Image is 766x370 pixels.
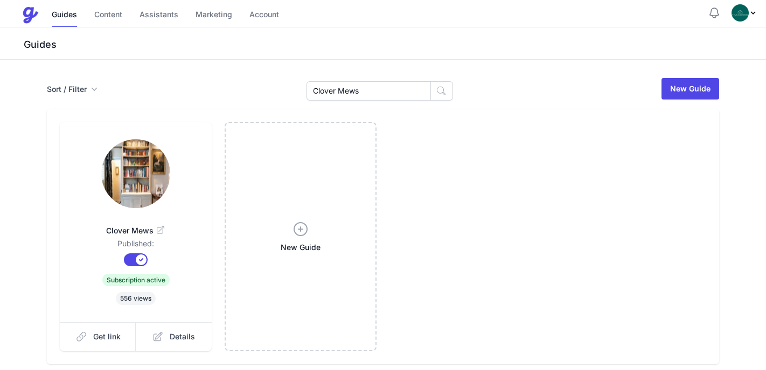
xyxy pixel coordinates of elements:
[52,4,77,27] a: Guides
[140,4,178,27] a: Assistants
[101,139,170,208] img: ctr53xnwcsruyp7mx02di1lvkot6
[93,331,121,342] span: Get link
[732,4,749,22] img: oovs19i4we9w73xo0bfpgswpi0cd
[102,274,170,286] span: Subscription active
[170,331,195,342] span: Details
[22,38,766,51] h3: Guides
[94,4,122,27] a: Content
[708,6,721,19] button: Notifications
[77,225,194,236] span: Clover Mews
[77,238,194,253] dd: Published:
[60,322,136,351] a: Get link
[249,4,279,27] a: Account
[196,4,232,27] a: Marketing
[47,84,98,95] button: Sort / Filter
[732,4,757,22] div: Profile Menu
[225,122,377,351] a: New Guide
[307,81,431,101] input: Search Guides
[661,78,719,99] a: New Guide
[116,292,156,305] span: 556 views
[136,322,212,351] a: Details
[22,6,39,24] img: Guestive Guides
[77,212,194,238] a: Clover Mews
[281,242,321,253] span: New Guide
